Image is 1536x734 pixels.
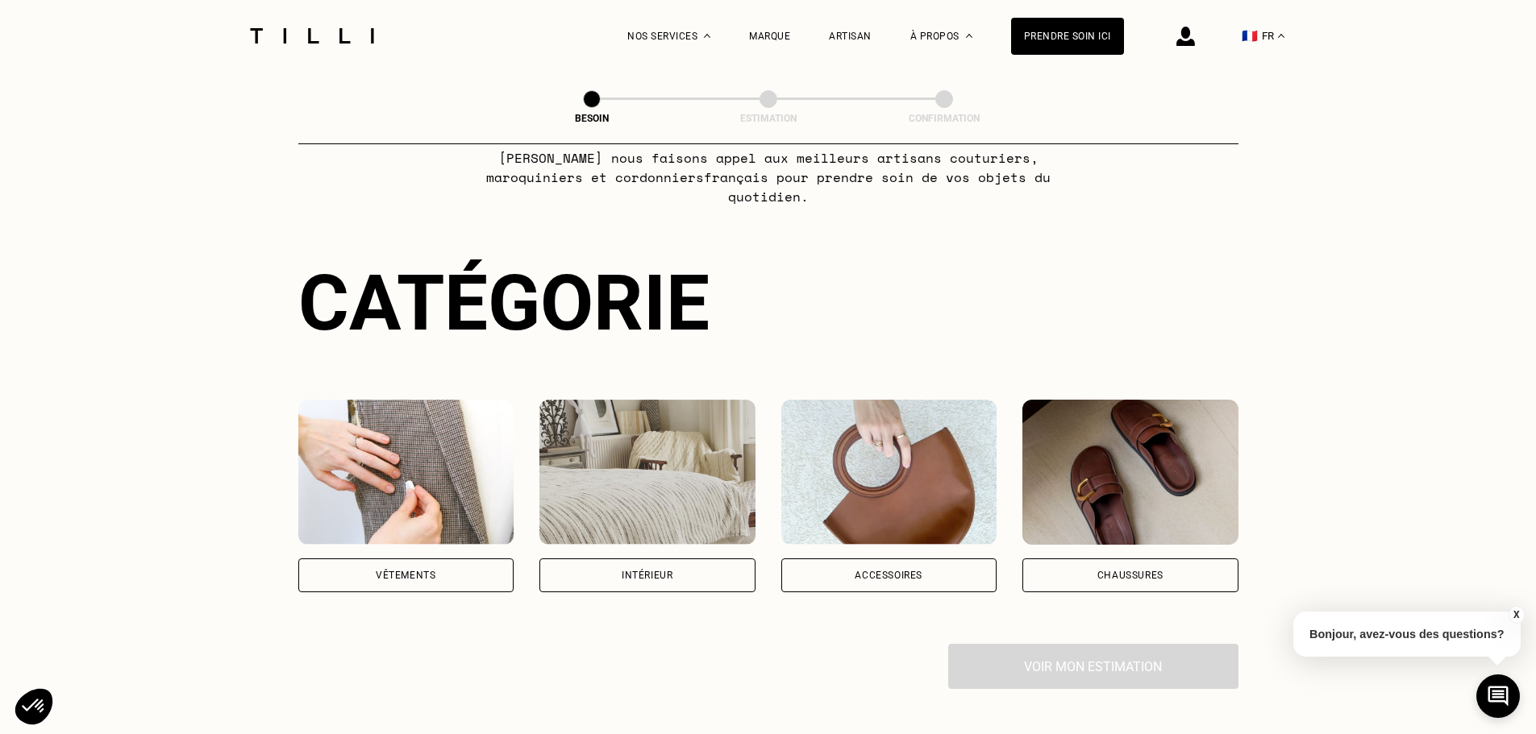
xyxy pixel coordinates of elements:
[511,113,672,124] div: Besoin
[448,148,1088,206] p: [PERSON_NAME] nous faisons appel aux meilleurs artisans couturiers , maroquiniers et cordonniers ...
[1278,34,1284,38] img: menu déroulant
[1293,612,1521,657] p: Bonjour, avez-vous des questions?
[1022,400,1238,545] img: Chaussures
[704,34,710,38] img: Menu déroulant
[298,258,1238,348] div: Catégorie
[1508,606,1524,624] button: X
[1011,18,1124,55] a: Prendre soin ici
[829,31,872,42] a: Artisan
[622,570,672,580] div: Intérieur
[376,570,435,580] div: Vêtements
[1176,27,1195,46] img: icône connexion
[298,400,514,545] img: Vêtements
[244,28,380,44] img: Logo du service de couturière Tilli
[1097,570,1163,580] div: Chaussures
[855,570,922,580] div: Accessoires
[1242,28,1258,44] span: 🇫🇷
[539,400,756,545] img: Intérieur
[864,113,1025,124] div: Confirmation
[749,31,790,42] a: Marque
[688,113,849,124] div: Estimation
[966,34,972,38] img: Menu déroulant à propos
[781,400,997,545] img: Accessoires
